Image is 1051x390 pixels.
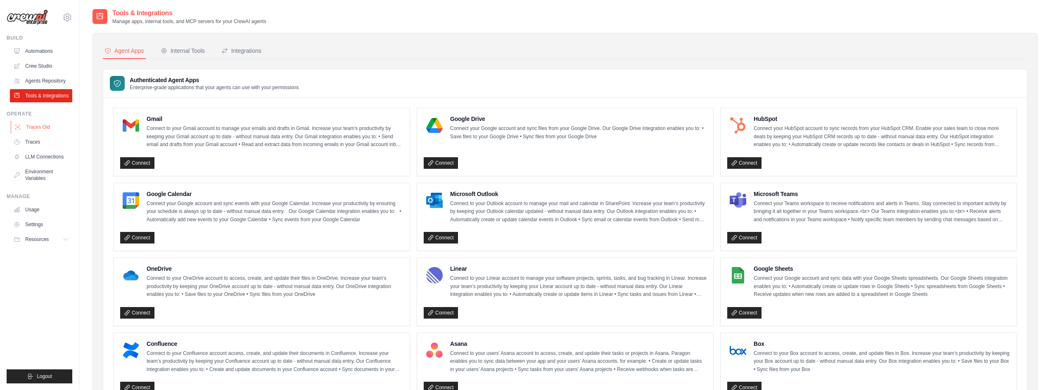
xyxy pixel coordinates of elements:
[37,373,52,380] span: Logout
[727,307,762,319] a: Connect
[147,125,403,149] p: Connect to your Gmail account to manage your emails and drafts in Gmail. Increase your team’s pro...
[10,135,72,149] a: Traces
[120,307,154,319] a: Connect
[104,47,144,55] div: Agent Apps
[103,43,146,59] button: Agent Apps
[123,342,139,359] img: Confluence Logo
[450,115,707,123] h4: Google Drive
[754,340,1010,348] h4: Box
[11,121,73,134] a: Traces Old
[10,203,72,216] a: Usage
[10,45,72,58] a: Automations
[450,340,707,348] h4: Asana
[130,76,299,84] h3: Authenticated Agent Apps
[424,157,458,169] a: Connect
[424,307,458,319] a: Connect
[10,59,72,73] a: Crew Studio
[10,165,72,185] a: Environment Variables
[25,236,49,243] span: Resources
[450,350,707,374] p: Connect to your users’ Asana account to access, create, and update their tasks or projects in Asa...
[120,232,154,243] a: Connect
[221,47,261,55] div: Integrations
[730,117,746,134] img: HubSpot Logo
[7,193,72,200] div: Manage
[112,8,266,18] h2: Tools & Integrations
[161,47,205,55] div: Internal Tools
[10,218,72,231] a: Settings
[754,190,1010,198] h4: Microsoft Teams
[10,74,72,87] a: Agents Repository
[754,115,1010,123] h4: HubSpot
[426,117,443,134] img: Google Drive Logo
[7,35,72,41] div: Build
[147,274,403,299] p: Connect to your OneDrive account to access, create, and update their files in OneDrive. Increase ...
[147,265,403,273] h4: OneDrive
[730,192,746,209] img: Microsoft Teams Logo
[147,340,403,348] h4: Confluence
[730,267,746,284] img: Google Sheets Logo
[450,274,707,299] p: Connect to your Linear account to manage your software projects, sprints, tasks, and bug tracking...
[147,190,403,198] h4: Google Calendar
[123,117,139,134] img: Gmail Logo
[130,84,299,91] p: Enterprise-grade applications that your agents can use with your permissions
[10,233,72,246] button: Resources
[7,9,48,25] img: Logo
[754,265,1010,273] h4: Google Sheets
[426,192,443,209] img: Microsoft Outlook Logo
[754,200,1010,224] p: Connect your Teams workspace to receive notifications and alerts in Teams. Stay connected to impo...
[754,274,1010,299] p: Connect your Google account and sync data with your Google Sheets spreadsheets. Our Google Sheets...
[220,43,263,59] button: Integrations
[450,190,707,198] h4: Microsoft Outlook
[147,350,403,374] p: Connect to your Confluence account access, create, and update their documents in Confluence. Incr...
[112,18,266,25] p: Manage apps, internal tools, and MCP servers for your CrewAI agents
[730,342,746,359] img: Box Logo
[426,267,443,284] img: Linear Logo
[123,267,139,284] img: OneDrive Logo
[754,125,1010,149] p: Connect your HubSpot account to sync records from your HubSpot CRM. Enable your sales team to clo...
[159,43,206,59] button: Internal Tools
[123,192,139,209] img: Google Calendar Logo
[450,125,707,141] p: Connect your Google account and sync files from your Google Drive. Our Google Drive integration e...
[450,200,707,224] p: Connect to your Outlook account to manage your mail and calendar in SharePoint. Increase your tea...
[7,111,72,117] div: Operate
[424,232,458,243] a: Connect
[10,150,72,163] a: LLM Connections
[147,115,403,123] h4: Gmail
[754,350,1010,374] p: Connect to your Box account to access, create, and update files in Box. Increase your team’s prod...
[10,89,72,102] a: Tools & Integrations
[120,157,154,169] a: Connect
[426,342,443,359] img: Asana Logo
[7,369,72,383] button: Logout
[727,232,762,243] a: Connect
[147,200,403,224] p: Connect your Google account and sync events with your Google Calendar. Increase your productivity...
[450,265,707,273] h4: Linear
[727,157,762,169] a: Connect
